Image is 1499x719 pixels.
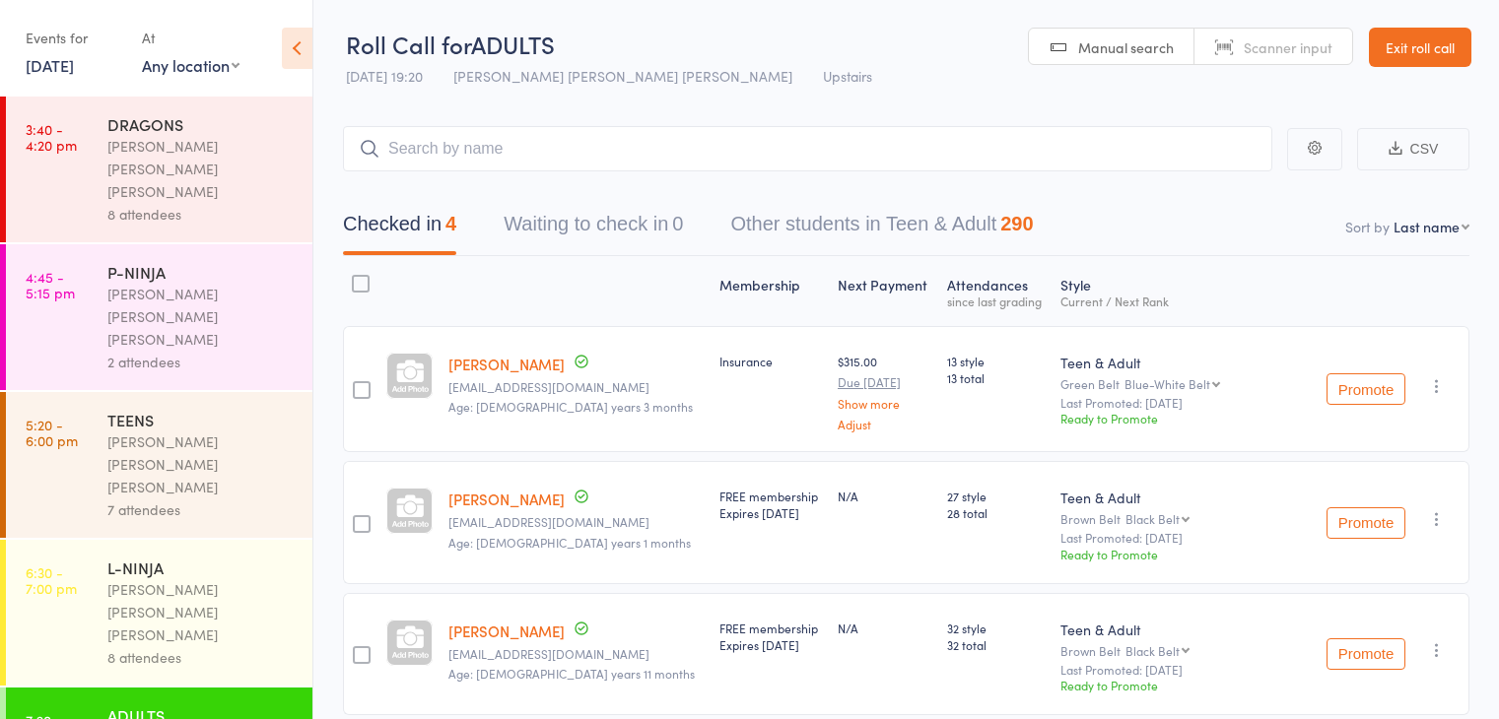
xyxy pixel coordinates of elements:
[838,620,931,636] div: N/A
[1369,28,1471,67] a: Exit roll call
[1394,217,1460,236] div: Last name
[346,66,423,86] span: [DATE] 19:20
[1060,294,1306,307] div: Current / Next Rank
[1078,37,1174,57] span: Manual search
[504,203,683,255] button: Waiting to check in0
[448,534,691,551] span: Age: [DEMOGRAPHIC_DATA] years 1 months
[107,351,296,373] div: 2 attendees
[107,113,296,135] div: DRAGONS
[1060,546,1306,562] div: Ready to Promote
[1060,377,1306,390] div: Green Belt
[107,430,296,498] div: [PERSON_NAME] [PERSON_NAME] [PERSON_NAME]
[1060,488,1306,507] div: Teen & Adult
[1060,677,1306,693] div: Ready to Promote
[26,417,78,448] time: 5:20 - 6:00 pm
[1060,353,1306,372] div: Teen & Adult
[448,515,704,529] small: pawarkamal81@gmail.com
[838,353,931,430] div: $315.00
[1244,37,1332,57] span: Scanner input
[1000,213,1033,234] div: 290
[947,488,1046,504] span: 27 style
[26,54,74,76] a: [DATE]
[1345,217,1390,236] label: Sort by
[1357,128,1469,170] button: CSV
[1327,638,1405,670] button: Promote
[26,22,122,54] div: Events for
[107,578,296,646] div: [PERSON_NAME] [PERSON_NAME] [PERSON_NAME]
[947,294,1046,307] div: since last grading
[343,203,456,255] button: Checked in4
[107,409,296,430] div: TEENS
[719,620,822,653] div: FREE membership
[947,369,1046,386] span: 13 total
[453,66,792,86] span: [PERSON_NAME] [PERSON_NAME] [PERSON_NAME]
[1060,410,1306,426] div: Ready to Promote
[1327,373,1405,405] button: Promote
[445,213,456,234] div: 4
[448,354,565,374] a: [PERSON_NAME]
[939,265,1054,317] div: Atten­dances
[712,265,830,317] div: Membership
[830,265,939,317] div: Next Payment
[719,636,822,653] div: Expires [DATE]
[26,269,75,300] time: 4:45 - 5:15 pm
[142,22,239,54] div: At
[947,353,1046,369] span: 13 style
[448,489,565,509] a: [PERSON_NAME]
[672,213,683,234] div: 0
[1327,507,1405,539] button: Promote
[1060,644,1306,657] div: Brown Belt
[346,28,471,60] span: Roll Call for
[1060,531,1306,545] small: Last Promoted: [DATE]
[448,398,693,415] span: Age: [DEMOGRAPHIC_DATA] years 3 months
[6,540,312,686] a: 6:30 -7:00 pmL-NINJA[PERSON_NAME] [PERSON_NAME] [PERSON_NAME]8 attendees
[838,418,931,430] a: Adjust
[107,556,296,578] div: L-NINJA
[1053,265,1314,317] div: Style
[1124,377,1210,390] div: Blue-White Belt
[107,261,296,283] div: P-NINJA
[947,620,1046,636] span: 32 style
[1125,644,1180,657] div: Black Belt
[823,66,872,86] span: Upstairs
[26,121,77,153] time: 3:40 - 4:20 pm
[6,97,312,242] a: 3:40 -4:20 pmDRAGONS[PERSON_NAME] [PERSON_NAME] [PERSON_NAME]8 attendees
[6,392,312,538] a: 5:20 -6:00 pmTEENS[PERSON_NAME] [PERSON_NAME] [PERSON_NAME]7 attendees
[1060,512,1306,525] div: Brown Belt
[1060,620,1306,639] div: Teen & Adult
[6,244,312,390] a: 4:45 -5:15 pmP-NINJA[PERSON_NAME] [PERSON_NAME] [PERSON_NAME]2 attendees
[448,621,565,641] a: [PERSON_NAME]
[1125,512,1180,525] div: Black Belt
[838,375,931,389] small: Due [DATE]
[107,498,296,521] div: 7 attendees
[107,135,296,203] div: [PERSON_NAME] [PERSON_NAME] [PERSON_NAME]
[838,397,931,410] a: Show more
[448,647,704,661] small: pawarkamal81@gmail.com
[719,488,822,521] div: FREE membership
[1060,663,1306,677] small: Last Promoted: [DATE]
[448,380,704,394] small: flora4ed@yahoo.com.au
[838,488,931,504] div: N/A
[947,636,1046,653] span: 32 total
[719,353,822,369] div: Insurance
[107,283,296,351] div: [PERSON_NAME] [PERSON_NAME] [PERSON_NAME]
[107,646,296,669] div: 8 attendees
[107,203,296,226] div: 8 attendees
[730,203,1033,255] button: Other students in Teen & Adult290
[343,126,1272,171] input: Search by name
[142,54,239,76] div: Any location
[448,665,695,682] span: Age: [DEMOGRAPHIC_DATA] years 11 months
[947,504,1046,521] span: 28 total
[26,564,77,596] time: 6:30 - 7:00 pm
[471,28,555,60] span: ADULTS
[1060,396,1306,410] small: Last Promoted: [DATE]
[719,504,822,521] div: Expires [DATE]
